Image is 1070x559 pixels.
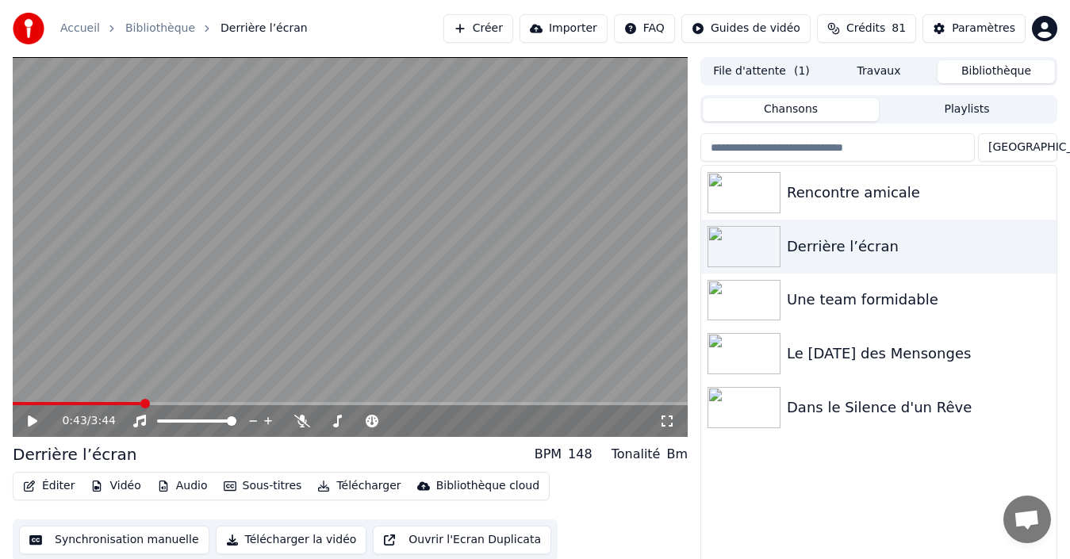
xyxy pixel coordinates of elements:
span: Derrière l’écran [221,21,308,36]
button: Créer [443,14,513,43]
button: Crédits81 [817,14,916,43]
a: Bibliothèque [125,21,195,36]
div: Derrière l’écran [13,443,136,465]
button: Importer [520,14,608,43]
button: Éditer [17,475,81,497]
span: 0:43 [62,413,86,429]
span: 3:44 [91,413,116,429]
a: Accueil [60,21,100,36]
button: File d'attente [703,60,820,83]
button: Télécharger la vidéo [216,526,367,554]
button: Audio [151,475,214,497]
button: Playlists [879,98,1055,121]
span: ( 1 ) [794,63,810,79]
div: Ouvrir le chat [1003,496,1051,543]
span: 81 [892,21,906,36]
div: 148 [568,445,593,464]
div: Le [DATE] des Mensonges [787,343,1050,365]
button: FAQ [614,14,675,43]
div: Une team formidable [787,289,1050,311]
div: Paramètres [952,21,1015,36]
div: Dans le Silence d'un Rêve [787,396,1050,419]
button: Guides de vidéo [681,14,811,43]
div: BPM [535,445,562,464]
button: Télécharger [311,475,407,497]
nav: breadcrumb [60,21,308,36]
button: Sous-titres [217,475,309,497]
div: / [62,413,100,429]
button: Vidéo [84,475,147,497]
button: Chansons [703,98,879,121]
button: Travaux [820,60,938,83]
div: Derrière l’écran [787,235,1050,258]
button: Paramètres [922,14,1026,43]
div: Bm [666,445,688,464]
div: Bibliothèque cloud [436,478,539,494]
span: Crédits [846,21,885,36]
img: youka [13,13,44,44]
div: Rencontre amicale [787,182,1050,204]
div: Tonalité [612,445,661,464]
button: Bibliothèque [938,60,1055,83]
button: Ouvrir l'Ecran Duplicata [373,526,551,554]
button: Synchronisation manuelle [19,526,209,554]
